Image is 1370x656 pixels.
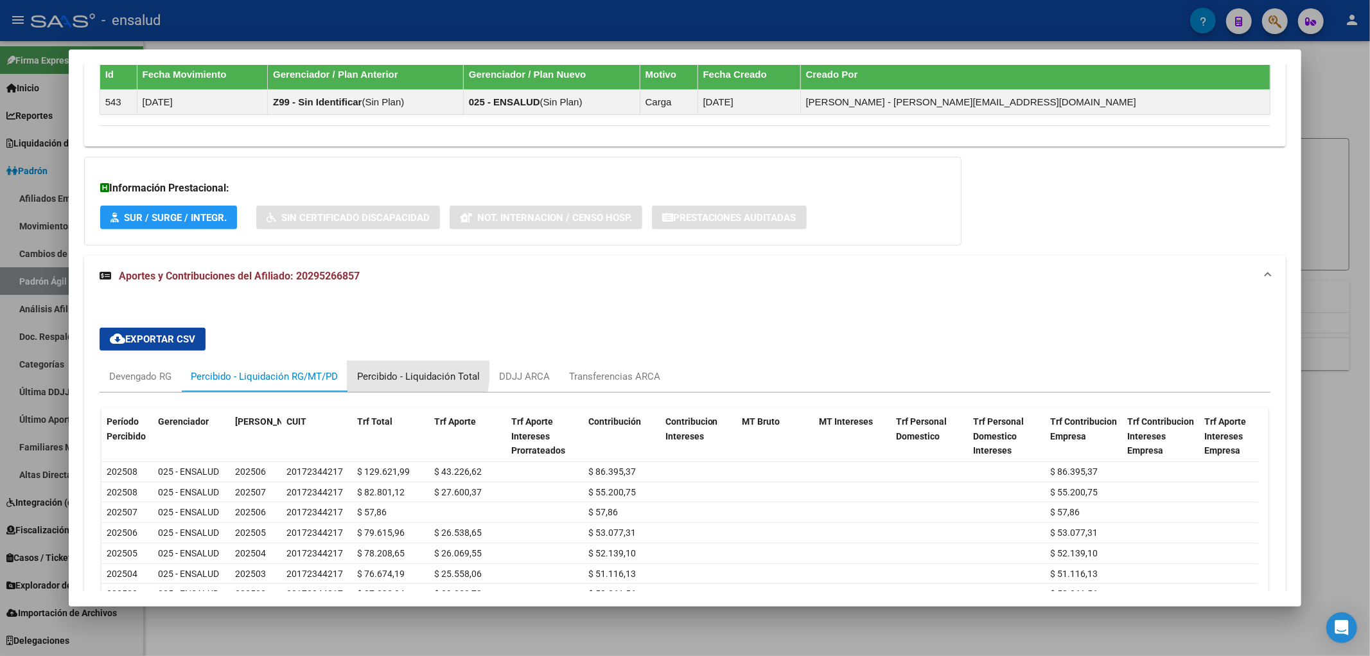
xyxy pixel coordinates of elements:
span: $ 58.061,56 [1051,589,1098,599]
th: Fecha Movimiento [137,59,268,89]
span: Not. Internacion / Censo Hosp. [477,212,632,224]
datatable-header-cell: Gerenciador [153,408,230,465]
span: 202503 [235,569,266,579]
span: $ 79.615,96 [357,527,405,538]
span: 025 - ENSALUD [158,527,219,538]
mat-expansion-panel-header: Aportes y Contribuciones del Afiliado: 20295266857 [84,256,1287,297]
datatable-header-cell: MT Intereses [814,408,891,465]
datatable-header-cell: Trf Personal Domestico [891,408,969,465]
mat-icon: cloud_download [110,331,125,346]
span: 202504 [107,569,137,579]
datatable-header-cell: Trf Contribucion Intereses Empresa [1123,408,1200,465]
div: DDJJ ARCA [499,369,550,384]
span: Trf Personal Domestico Intereses [974,416,1024,456]
span: 202508 [107,487,137,497]
span: Gerenciador [158,416,209,427]
span: $ 78.208,65 [357,548,405,558]
span: $ 58.061,56 [588,589,636,599]
span: 202502 [235,589,266,599]
strong: Z99 - Sin Identificar [273,96,362,107]
datatable-header-cell: Trf Aporte [429,408,506,465]
span: $ 129.621,99 [357,466,410,477]
div: 20172344217 [286,526,343,540]
button: SUR / SURGE / INTEGR. [100,206,237,229]
td: Carga [640,89,698,114]
td: [DATE] [137,89,268,114]
span: 202503 [107,589,137,599]
span: 025 - ENSALUD [158,589,219,599]
datatable-header-cell: Trf Contribucion Empresa [1046,408,1123,465]
span: Exportar CSV [110,333,195,345]
span: $ 29.030,78 [434,589,482,599]
span: $ 57,86 [1051,507,1080,517]
span: Período Percibido [107,416,146,441]
span: Sin Plan [365,96,401,107]
td: [DATE] [698,89,800,114]
div: 20172344217 [286,505,343,520]
datatable-header-cell: Período Percibido [101,408,153,465]
div: Percibido - Liquidación RG/MT/PD [191,369,338,384]
span: Trf Personal Domestico [897,416,947,441]
button: Sin Certificado Discapacidad [256,206,440,229]
span: 025 - ENSALUD [158,569,219,579]
span: $ 52.139,10 [588,548,636,558]
span: MT Intereses [820,416,874,427]
span: $ 57,86 [588,507,618,517]
span: Sin Certificado Discapacidad [281,212,430,224]
datatable-header-cell: CUIT [281,408,352,465]
button: Prestaciones Auditadas [652,206,807,229]
span: 202506 [235,507,266,517]
datatable-header-cell: MT Bruto [737,408,814,465]
span: 202504 [235,548,266,558]
span: 202505 [235,527,266,538]
span: 025 - ENSALUD [158,507,219,517]
h3: Información Prestacional: [100,181,945,196]
datatable-header-cell: Contribución [583,408,660,465]
span: 202508 [107,466,137,477]
div: 20172344217 [286,546,343,561]
span: $ 57,86 [357,507,387,517]
div: 20172344217 [286,465,343,479]
button: Not. Internacion / Censo Hosp. [450,206,642,229]
span: $ 26.538,65 [434,527,482,538]
datatable-header-cell: Trf Aporte Intereses Prorrateados [506,408,583,465]
th: Motivo [640,59,698,89]
span: $ 86.395,37 [588,466,636,477]
td: ( ) [268,89,464,114]
datatable-header-cell: Trf Aporte Intereses Empresa [1200,408,1277,465]
th: Creado Por [800,59,1270,89]
span: Trf Aporte Intereses Prorrateados [511,416,565,456]
span: Contribución [588,416,641,427]
span: Contribucion Intereses [665,416,718,441]
td: [PERSON_NAME] - [PERSON_NAME][EMAIL_ADDRESS][DOMAIN_NAME] [800,89,1270,114]
span: 025 - ENSALUD [158,548,219,558]
span: $ 26.069,55 [434,548,482,558]
span: $ 27.600,37 [434,487,482,497]
span: $ 87.092,34 [357,589,405,599]
span: Trf Aporte [434,416,476,427]
span: $ 76.674,19 [357,569,405,579]
span: $ 51.116,13 [1051,569,1098,579]
strong: 025 - ENSALUD [469,96,540,107]
datatable-header-cell: Período Devengado [230,408,281,465]
button: Exportar CSV [100,328,206,351]
span: 025 - ENSALUD [158,487,219,497]
span: Prestaciones Auditadas [673,212,796,224]
span: $ 55.200,75 [588,487,636,497]
span: $ 82.801,12 [357,487,405,497]
span: Trf Aporte Intereses Empresa [1205,416,1247,456]
span: 202506 [107,527,137,538]
span: 202507 [107,507,137,517]
datatable-header-cell: Trf Total [352,408,429,465]
span: $ 53.077,31 [1051,527,1098,538]
span: 202505 [107,548,137,558]
span: Trf Contribucion Intereses Empresa [1128,416,1195,456]
th: Gerenciador / Plan Anterior [268,59,464,89]
div: 20172344217 [286,587,343,601]
span: 202506 [235,466,266,477]
span: SUR / SURGE / INTEGR. [124,212,227,224]
span: MT Bruto [742,416,780,427]
div: Devengado RG [109,369,171,384]
span: $ 86.395,37 [1051,466,1098,477]
span: Trf Contribucion Empresa [1051,416,1118,441]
